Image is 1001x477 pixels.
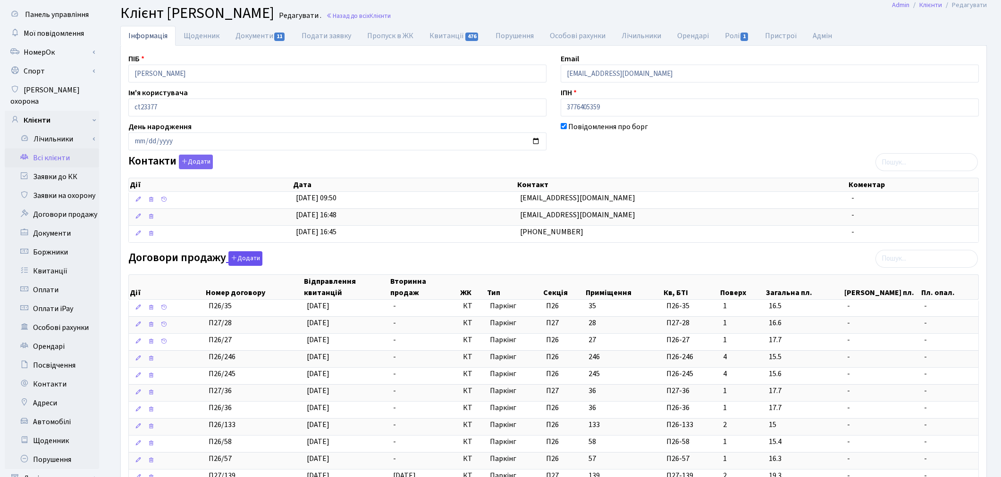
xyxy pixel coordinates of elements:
th: ЖК [459,275,486,299]
a: Порушення [488,26,542,46]
span: П26-58 [666,436,715,447]
span: Клієнт [PERSON_NAME] [120,2,274,24]
span: П27/36 [209,386,232,396]
span: - [393,335,396,345]
a: Щоденник [176,26,227,46]
span: 17.7 [769,386,840,396]
span: КТ [463,403,482,413]
span: 15.4 [769,436,840,447]
th: Поверх [719,275,765,299]
span: 27 [589,335,596,345]
a: Орендарі [669,26,717,46]
th: [PERSON_NAME] пл. [843,275,920,299]
input: Пошук... [875,250,978,268]
span: - [393,436,396,447]
a: Адреси [5,394,99,412]
span: [DATE] [307,386,329,396]
span: Мої повідомлення [24,28,84,39]
span: П27 [546,318,559,328]
span: - [393,352,396,362]
span: [DATE] 16:48 [296,210,336,220]
span: - [924,335,975,345]
span: - [924,403,975,413]
span: 16.5 [769,301,840,312]
span: - [851,210,854,220]
a: Всі клієнти [5,148,99,167]
span: 476 [465,33,479,41]
span: - [924,419,975,430]
span: 35 [589,301,596,311]
button: Контакти [179,155,213,169]
span: - [924,436,975,447]
span: - [924,301,975,312]
th: Секція [542,275,585,299]
span: П26-245 [666,369,715,379]
span: Клієнти [370,11,391,20]
span: [DATE] [307,352,329,362]
span: 1 [723,335,761,345]
a: Пристрої [757,26,805,46]
th: Приміщення [585,275,663,299]
span: Паркінг [490,369,538,379]
a: НомерОк [5,43,99,62]
th: Контакт [516,178,848,191]
span: - [847,318,917,329]
span: П26 [546,369,559,379]
span: КТ [463,369,482,379]
a: Подати заявку [294,26,359,46]
span: - [393,453,396,464]
span: 17.7 [769,335,840,345]
span: 58 [589,436,596,447]
th: Коментар [848,178,978,191]
span: КТ [463,335,482,345]
a: Квитанції [5,262,99,280]
span: 36 [589,386,596,396]
a: Інформація [120,26,176,46]
span: [DATE] [307,436,329,447]
span: П26/245 [209,369,236,379]
a: Особові рахунки [542,26,614,46]
th: Дії [129,275,205,299]
span: - [847,352,917,362]
span: КТ [463,436,482,447]
span: Паркінг [490,436,538,447]
span: - [393,369,396,379]
a: Оплати [5,280,99,299]
span: Паркінг [490,386,538,396]
span: КТ [463,352,482,362]
a: Клієнти [5,111,99,130]
a: Боржники [5,243,99,262]
label: ІПН [561,87,577,99]
span: П27-28 [666,318,715,329]
span: [EMAIL_ADDRESS][DOMAIN_NAME] [520,193,635,203]
span: П27-36 [666,386,715,396]
a: Порушення [5,450,99,469]
a: Мої повідомлення [5,24,99,43]
th: Пл. опал. [920,275,978,299]
span: П26/35 [209,301,232,311]
span: 28 [589,318,596,328]
span: П26-246 [666,352,715,362]
span: 1 [723,386,761,396]
span: 2 [723,419,761,430]
span: - [847,419,917,430]
span: - [393,318,396,328]
a: Спорт [5,62,99,81]
a: Лічильники [11,130,99,148]
a: Пропуск в ЖК [359,26,421,46]
span: Паркінг [490,453,538,464]
label: День народження [128,121,192,132]
span: Паркінг [490,301,538,312]
span: 1 [723,318,761,329]
th: Номер договору [205,275,303,299]
span: П26/27 [209,335,232,345]
span: - [847,403,917,413]
a: Контакти [5,375,99,394]
th: Відправлення квитанцій [303,275,389,299]
span: 16.3 [769,453,840,464]
span: П27/28 [209,318,232,328]
th: Тип [486,275,542,299]
span: П26/246 [209,352,236,362]
span: - [847,301,917,312]
span: [DATE] [307,301,329,311]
